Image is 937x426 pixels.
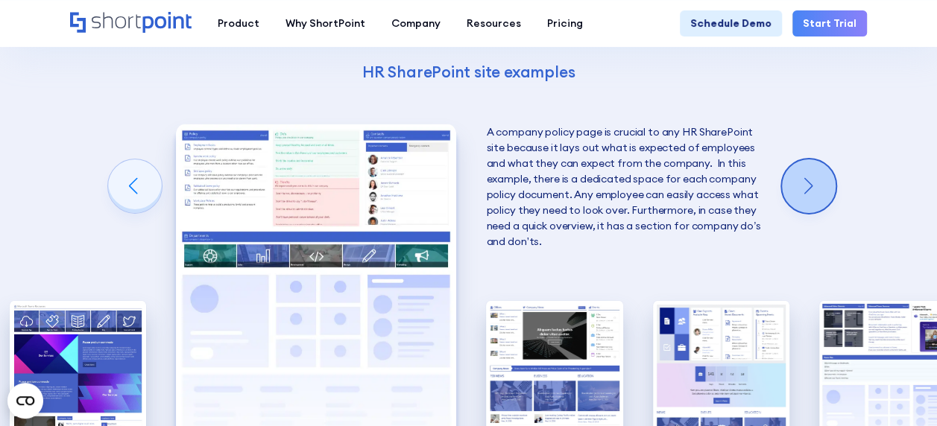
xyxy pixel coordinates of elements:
div: Pricing [547,16,583,31]
div: Company [391,16,441,31]
a: Resources [454,10,534,36]
div: Product [218,16,259,31]
div: Resources [467,16,521,31]
p: A company policy page is crucial to any HR SharePoint site because it lays out what is expected o... [486,124,766,249]
button: Open CMP widget [7,383,43,419]
div: Next slide [782,159,836,213]
a: Product [205,10,273,36]
a: Schedule Demo [680,10,782,36]
div: Previous slide [108,159,162,213]
a: Start Trial [792,10,867,36]
div: Why ShortPoint [285,16,365,31]
a: Pricing [534,10,596,36]
a: Why ShortPoint [273,10,379,36]
a: Company [379,10,454,36]
h4: HR SharePoint site examples [175,62,763,82]
a: Home [70,12,192,34]
iframe: Chat Widget [669,253,937,426]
